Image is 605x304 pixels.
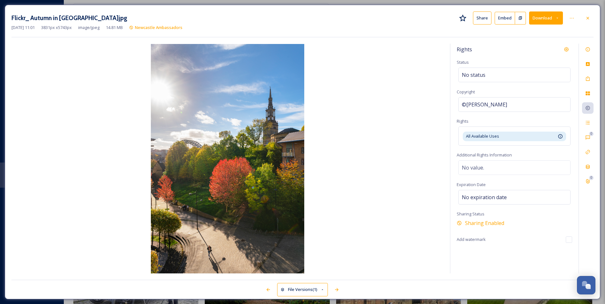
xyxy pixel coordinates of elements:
[457,46,472,53] span: Rights
[11,25,35,31] span: [DATE] 11:01
[529,11,563,25] button: Download
[457,236,486,242] span: Add watermark
[11,44,444,273] img: Flickr_%20Autumn%20in%20NewcastleGateshead.jpg
[466,133,499,139] span: All Available Uses
[457,59,469,65] span: Status
[577,276,595,294] button: Open Chat
[135,25,182,30] span: Newcastle Ambassadors
[41,25,72,31] span: 3831 px x 5743 px
[457,211,484,217] span: Sharing Status
[106,25,123,31] span: 14.81 MB
[462,164,484,171] span: No value.
[457,152,512,158] span: Additional Rights Information
[495,12,515,25] button: Embed
[277,283,328,296] button: File Versions(1)
[457,182,486,187] span: Expiration Date
[462,71,485,79] span: No status
[462,101,507,108] span: ©[PERSON_NAME]
[78,25,100,31] span: image/jpeg
[457,118,469,124] span: Rights
[462,193,507,201] span: No expiration date
[457,89,475,95] span: Copyright
[473,11,491,25] button: Share
[589,176,594,180] div: 0
[11,13,127,23] h3: Flickr_ Autumn in [GEOGRAPHIC_DATA]jpg
[465,219,504,227] span: Sharing Enabled
[589,132,594,136] div: 0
